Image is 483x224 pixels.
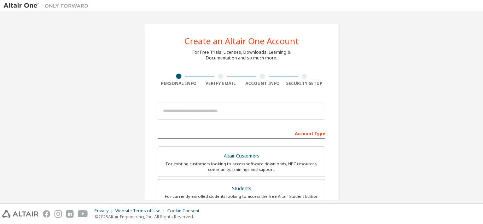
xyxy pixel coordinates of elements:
[200,81,242,86] div: Verify Email
[162,161,321,172] div: For existing customers looking to access software downloads, HPC resources, community, trainings ...
[158,81,200,86] div: Personal Info
[192,50,291,61] div: For Free Trials, Licenses, Downloads, Learning & Documentation and so much more.
[78,210,88,218] img: youtube.svg
[162,151,321,161] div: Altair Customers
[115,208,167,214] div: Website Terms of Use
[94,208,115,214] div: Privacy
[185,37,299,45] div: Create an Altair One Account
[94,214,204,220] p: © 2025 Altair Engineering, Inc. All Rights Reserved.
[66,210,74,218] img: linkedin.svg
[162,194,321,205] div: For currently enrolled students looking to access the free Altair Student Edition bundle and all ...
[2,210,39,218] img: altair_logo.svg
[54,210,62,218] img: instagram.svg
[43,210,50,218] img: facebook.svg
[167,208,204,214] div: Cookie Consent
[4,2,92,9] img: Altair One
[158,127,325,139] div: Account Type
[284,81,326,86] div: Security Setup
[241,81,284,86] div: Account Info
[162,184,321,194] div: Students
